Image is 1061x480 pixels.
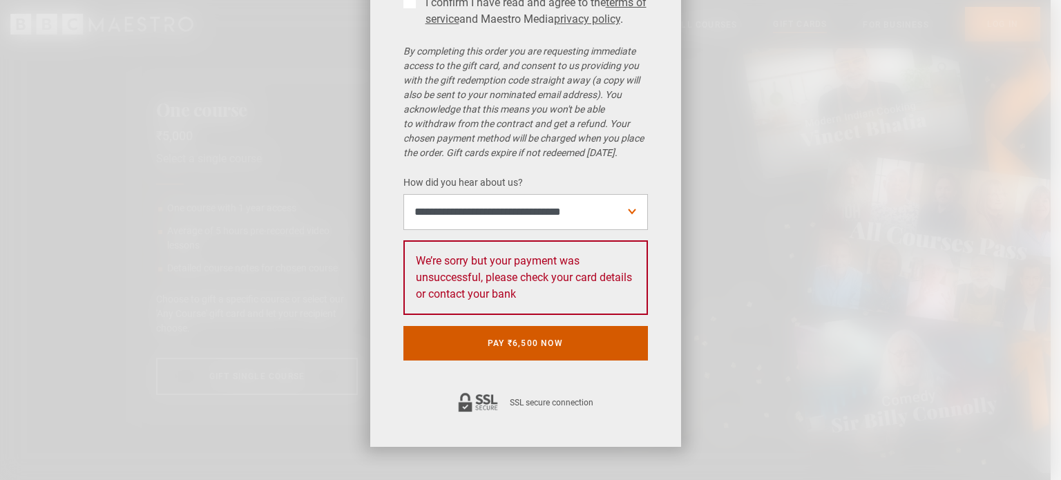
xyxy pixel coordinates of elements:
[510,396,593,410] p: SSL secure connection
[403,240,648,315] div: We’re sorry but your payment was unsuccessful, please check your card details or contact your bank
[403,175,523,191] label: How did you hear about us?
[403,44,648,160] p: By completing this order you are requesting immediate access to the gift card, and consent to us ...
[403,326,648,361] button: Pay ₹6,500 now
[554,12,620,26] a: privacy policy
